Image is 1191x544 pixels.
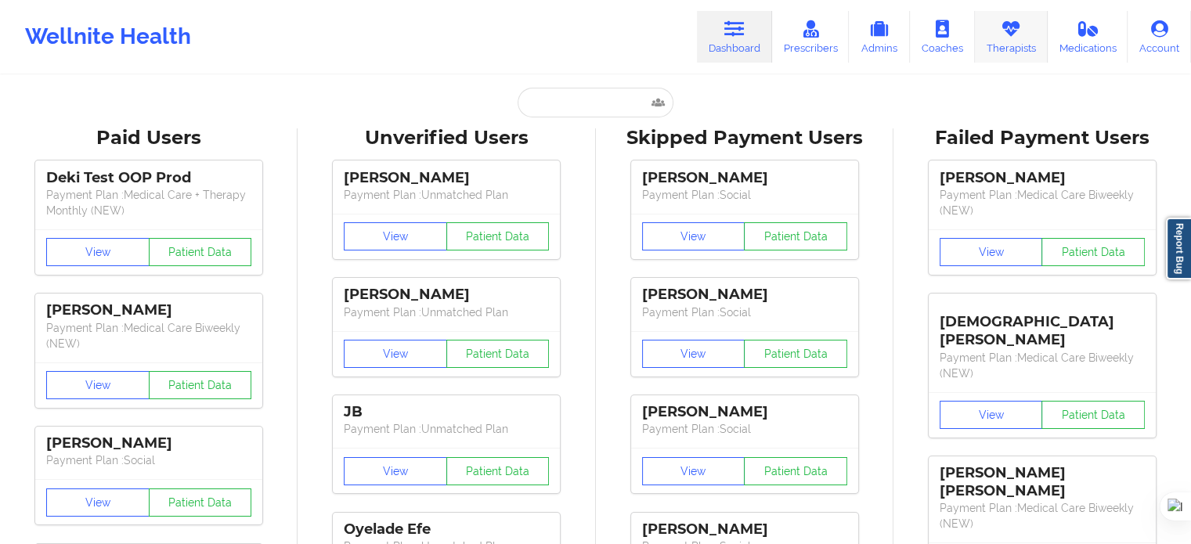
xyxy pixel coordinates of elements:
div: Unverified Users [309,126,584,150]
button: Patient Data [149,238,252,266]
p: Payment Plan : Medical Care Biweekly (NEW) [46,320,251,351]
a: Prescribers [772,11,850,63]
button: View [344,340,447,368]
button: View [46,488,150,517]
div: [DEMOGRAPHIC_DATA][PERSON_NAME] [940,301,1145,349]
button: Patient Data [149,371,252,399]
button: Patient Data [446,222,550,250]
div: Paid Users [11,126,287,150]
button: View [642,340,745,368]
div: [PERSON_NAME] [642,403,847,421]
a: Report Bug [1166,218,1191,279]
div: [PERSON_NAME] [46,434,251,452]
p: Payment Plan : Social [46,452,251,468]
div: Skipped Payment Users [607,126,882,150]
a: Account [1128,11,1191,63]
p: Payment Plan : Medical Care Biweekly (NEW) [940,500,1145,531]
p: Payment Plan : Social [642,421,847,437]
button: View [344,222,447,250]
button: Patient Data [1041,238,1145,266]
p: Payment Plan : Medical Care Biweekly (NEW) [940,350,1145,381]
p: Payment Plan : Unmatched Plan [344,304,549,320]
button: Patient Data [744,457,847,485]
button: Patient Data [1041,401,1145,429]
div: Oyelade Efe [344,521,549,539]
button: Patient Data [149,488,252,517]
div: [PERSON_NAME] [642,286,847,304]
div: [PERSON_NAME] [46,301,251,319]
p: Payment Plan : Medical Care + Therapy Monthly (NEW) [46,187,251,218]
p: Payment Plan : Medical Care Biweekly (NEW) [940,187,1145,218]
div: [PERSON_NAME] [344,286,549,304]
div: [PERSON_NAME] [642,521,847,539]
p: Payment Plan : Unmatched Plan [344,187,549,203]
button: View [940,401,1043,429]
button: View [344,457,447,485]
button: View [46,238,150,266]
button: Patient Data [446,457,550,485]
button: Patient Data [744,340,847,368]
div: JB [344,403,549,421]
button: Patient Data [744,222,847,250]
a: Therapists [975,11,1048,63]
button: View [940,238,1043,266]
p: Payment Plan : Social [642,304,847,320]
a: Dashboard [697,11,772,63]
button: Patient Data [446,340,550,368]
a: Admins [849,11,910,63]
div: [PERSON_NAME] [PERSON_NAME] [940,464,1145,500]
div: Deki Test OOP Prod [46,169,251,187]
button: View [46,371,150,399]
div: [PERSON_NAME] [940,169,1145,187]
div: Failed Payment Users [904,126,1180,150]
a: Coaches [910,11,975,63]
p: Payment Plan : Social [642,187,847,203]
button: View [642,222,745,250]
p: Payment Plan : Unmatched Plan [344,421,549,437]
button: View [642,457,745,485]
div: [PERSON_NAME] [344,169,549,187]
div: [PERSON_NAME] [642,169,847,187]
a: Medications [1048,11,1128,63]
